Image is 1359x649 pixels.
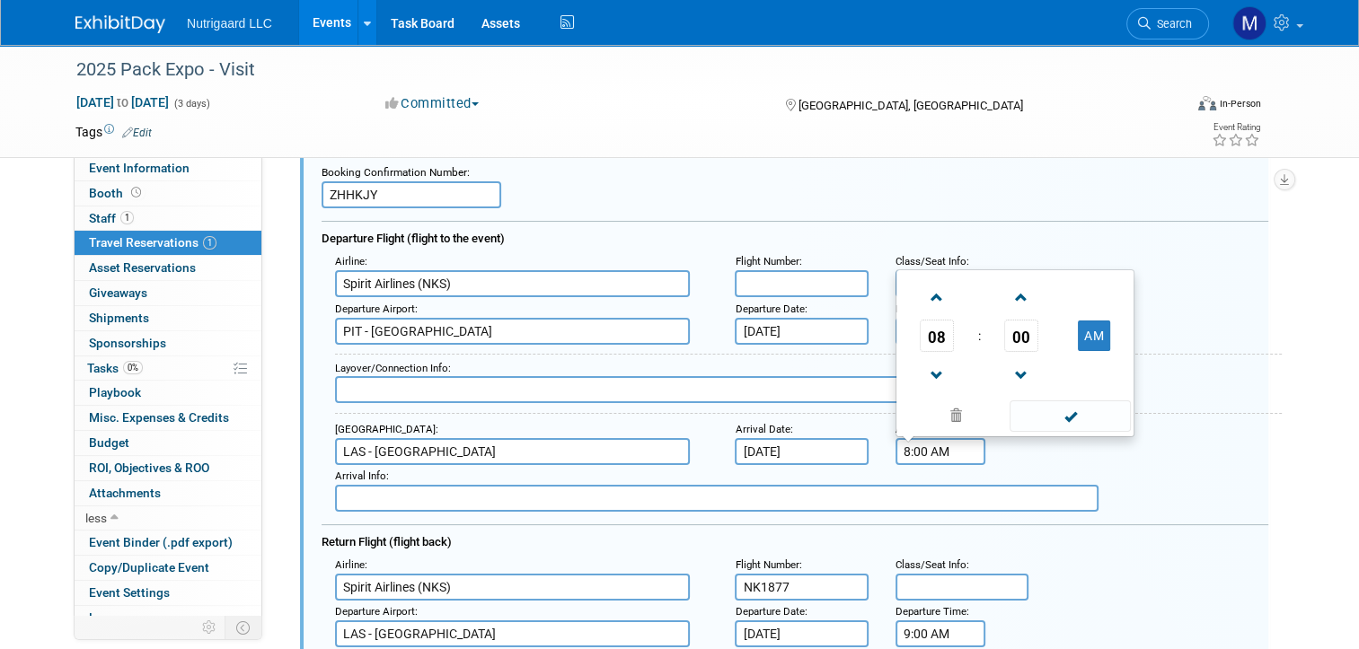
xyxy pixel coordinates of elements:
[335,362,448,374] span: Layover/Connection Info
[128,186,145,199] span: Booth not reserved yet
[89,535,233,549] span: Event Binder (.pdf export)
[89,211,134,225] span: Staff
[114,95,131,110] span: to
[1004,352,1038,398] a: Decrement Minute
[75,606,261,630] a: Logs
[335,469,389,482] small: :
[75,431,261,455] a: Budget
[87,361,143,375] span: Tasks
[735,255,799,267] span: Flight Number
[85,511,107,525] span: less
[335,605,418,618] small: :
[75,581,261,605] a: Event Settings
[322,157,1268,181] div: Booking Confirmation Number:
[89,435,129,450] span: Budget
[75,156,261,180] a: Event Information
[89,186,145,200] span: Booth
[75,94,170,110] span: [DATE] [DATE]
[735,423,792,435] small: :
[896,605,966,618] span: Departure Time
[1078,320,1110,351] button: AM
[75,506,261,531] a: less
[75,231,261,255] a: Travel Reservations1
[122,127,152,139] a: Edit
[1004,320,1038,352] span: Pick Minute
[735,605,807,618] small: :
[89,610,116,625] span: Logs
[335,558,367,571] small: :
[379,94,486,113] button: Committed
[335,303,418,315] small: :
[335,558,365,571] span: Airline
[735,303,807,315] small: :
[896,255,966,267] span: Class/Seat Info
[75,206,261,231] a: Staff1
[735,558,799,571] span: Flight Number
[89,235,216,250] span: Travel Reservations
[89,285,147,300] span: Giveaways
[735,605,804,618] span: Departure Date
[1086,93,1261,120] div: Event Format
[75,123,152,141] td: Tags
[75,256,261,280] a: Asset Reservations
[89,486,161,500] span: Attachments
[89,161,190,175] span: Event Information
[10,7,921,23] body: Rich Text Area. Press ALT-0 for help.
[1219,97,1261,110] div: In-Person
[75,531,261,555] a: Event Binder (.pdf export)
[89,585,170,600] span: Event Settings
[920,274,954,320] a: Increment Hour
[735,423,790,435] span: Arrival Date
[335,362,451,374] small: :
[799,99,1023,112] span: [GEOGRAPHIC_DATA], [GEOGRAPHIC_DATA]
[896,255,969,267] small: :
[75,181,261,206] a: Booth
[70,54,1160,86] div: 2025 Pack Expo - Visit
[89,560,209,574] span: Copy/Duplicate Event
[735,558,801,571] small: :
[1212,123,1260,132] div: Event Rating
[335,605,415,618] span: Departure Airport
[75,556,261,580] a: Copy/Duplicate Event
[1198,96,1216,110] img: Format-Inperson.png
[89,460,209,475] span: ROI, Objectives & ROO
[335,469,386,482] span: Arrival Info
[89,311,149,325] span: Shipments
[1126,8,1209,39] a: Search
[735,303,804,315] span: Departure Date
[335,255,367,267] small: :
[172,98,210,110] span: (3 days)
[975,320,984,352] td: :
[735,255,801,267] small: :
[203,236,216,250] span: 1
[75,381,261,405] a: Playbook
[335,423,438,435] small: :
[89,336,166,350] span: Sponsorships
[896,558,969,571] small: :
[322,232,505,245] span: Departure Flight (flight to the event)
[1008,405,1132,430] a: Done
[75,306,261,330] a: Shipments
[75,281,261,305] a: Giveaways
[89,410,229,425] span: Misc. Expenses & Credits
[75,406,261,430] a: Misc. Expenses & Credits
[1232,6,1266,40] img: Mathias Ruperti
[89,385,141,399] span: Playbook
[123,361,143,374] span: 0%
[75,456,261,480] a: ROI, Objectives & ROO
[75,331,261,355] a: Sponsorships
[335,423,436,435] span: [GEOGRAPHIC_DATA]
[89,260,196,275] span: Asset Reservations
[335,303,415,315] span: Departure Airport
[75,481,261,505] a: Attachments
[75,15,165,33] img: ExhibitDay
[920,320,954,352] span: Pick Hour
[120,211,134,224] span: 1
[335,255,365,267] span: Airline
[1151,17,1192,31] span: Search
[896,558,966,571] span: Class/Seat Info
[194,616,225,639] td: Personalize Event Tab Strip
[322,535,452,548] span: Return Flight (flight back)
[896,605,969,618] small: :
[900,404,1011,429] a: Clear selection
